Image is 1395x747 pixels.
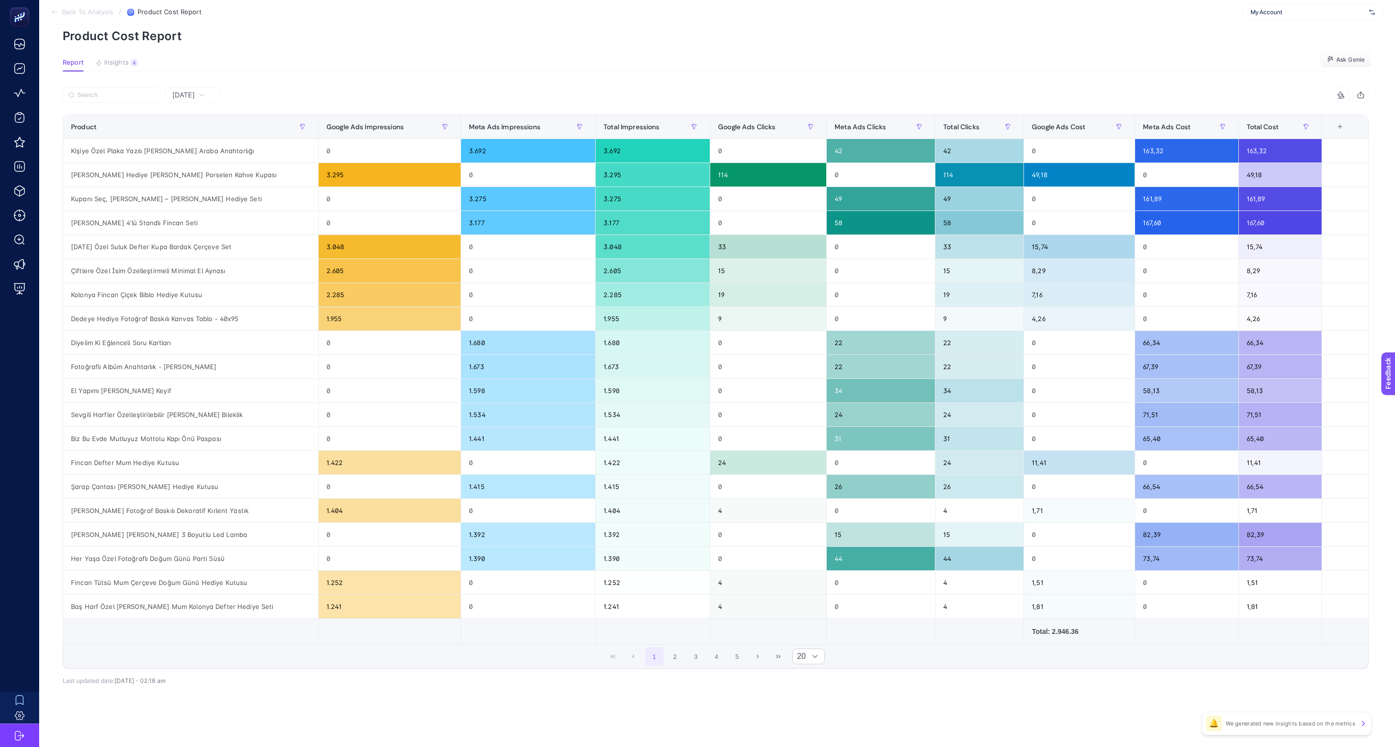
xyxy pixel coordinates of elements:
[1024,187,1135,210] div: 0
[1336,56,1365,64] span: Ask Genie
[645,647,664,666] button: 1
[935,307,1023,330] div: 9
[827,139,935,163] div: 42
[710,451,826,474] div: 24
[710,571,826,594] div: 4
[1239,427,1322,450] div: 65,40
[935,259,1023,282] div: 15
[63,331,318,354] div: Diyelim Ki Eğlenceli Soru Kartları
[319,571,461,594] div: 1.252
[1135,235,1238,258] div: 0
[461,187,595,210] div: 3.275
[1024,499,1135,522] div: 1,71
[596,427,710,450] div: 1.441
[1135,331,1238,354] div: 66,34
[827,259,935,282] div: 0
[469,123,540,131] span: Meta Ads Impressions
[1135,259,1238,282] div: 0
[827,403,935,426] div: 24
[827,595,935,618] div: 0
[63,29,1372,43] p: Product Cost Report
[596,523,710,546] div: 1.392
[63,307,318,330] div: Dedeye Hediye Fotoğraf Baskılı Kanvas Tablo - 40x95
[1369,7,1375,17] img: svg%3e
[935,595,1023,618] div: 4
[63,211,318,234] div: [PERSON_NAME] 4'lü Standlı Fincan Seti
[461,331,595,354] div: 1.680
[710,547,826,570] div: 0
[63,523,318,546] div: [PERSON_NAME] [PERSON_NAME] 3 Boyutlu Led Lamba
[1320,52,1372,68] button: Ask Genie
[710,187,826,210] div: 0
[63,355,318,378] div: Fotoğraflı Albüm Anahtarlık - [PERSON_NAME]
[172,90,195,100] span: [DATE]
[1135,379,1238,402] div: 58,13
[1206,716,1222,731] div: 🔔
[1024,283,1135,306] div: 7,16
[596,499,710,522] div: 1.404
[1024,595,1135,618] div: 1,81
[461,475,595,498] div: 1.415
[935,523,1023,546] div: 15
[1239,307,1322,330] div: 4,26
[319,331,461,354] div: 0
[1024,259,1135,282] div: 8,29
[63,499,318,522] div: [PERSON_NAME] Fotoğraf Baskılı Dekoratif Kırlent Yastık
[461,451,595,474] div: 0
[319,235,461,258] div: 3.048
[1239,379,1322,402] div: 58,13
[63,59,84,67] span: Report
[319,211,461,234] div: 0
[1239,283,1322,306] div: 7,16
[935,499,1023,522] div: 4
[596,235,710,258] div: 3.048
[596,139,710,163] div: 3.692
[793,649,806,664] span: Rows per page
[710,499,826,522] div: 4
[943,123,979,131] span: Total Clicks
[63,403,318,426] div: Sevgili Harfler Özelleştirilebilir [PERSON_NAME] Bileklik
[718,123,775,131] span: Google Ads Clicks
[63,677,115,684] span: Last updated date:
[319,355,461,378] div: 0
[710,595,826,618] div: 4
[596,331,710,354] div: 1.680
[461,355,595,378] div: 1.673
[461,571,595,594] div: 0
[1239,235,1322,258] div: 15,74
[1135,595,1238,618] div: 0
[1135,283,1238,306] div: 0
[115,677,165,684] span: [DATE]・02:18 am
[1024,235,1135,258] div: 15,74
[935,403,1023,426] div: 24
[1024,307,1135,330] div: 4,26
[1226,720,1355,727] p: We generated new insights based on the metrics
[710,427,826,450] div: 0
[461,259,595,282] div: 0
[596,187,710,210] div: 3.275
[1024,139,1135,163] div: 0
[1032,123,1085,131] span: Google Ads Cost
[63,451,318,474] div: Fincan Defter Mum Hediye Kutusu
[1024,451,1135,474] div: 11,41
[935,283,1023,306] div: 19
[319,187,461,210] div: 0
[63,235,318,258] div: [DATE] Özel Suluk Defter Kupa Bardak Çerçeve Set
[827,571,935,594] div: 0
[1135,451,1238,474] div: 0
[1239,331,1322,354] div: 66,34
[686,647,705,666] button: 3
[596,355,710,378] div: 1.673
[319,379,461,402] div: 0
[748,647,767,666] button: Next Page
[461,163,595,187] div: 0
[1239,547,1322,570] div: 73,74
[935,331,1023,354] div: 22
[1024,547,1135,570] div: 0
[1135,307,1238,330] div: 0
[1024,163,1135,187] div: 49,18
[461,547,595,570] div: 1.390
[63,379,318,402] div: El Yapımı [PERSON_NAME] Keyif
[1143,123,1190,131] span: Meta Ads Cost
[827,427,935,450] div: 31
